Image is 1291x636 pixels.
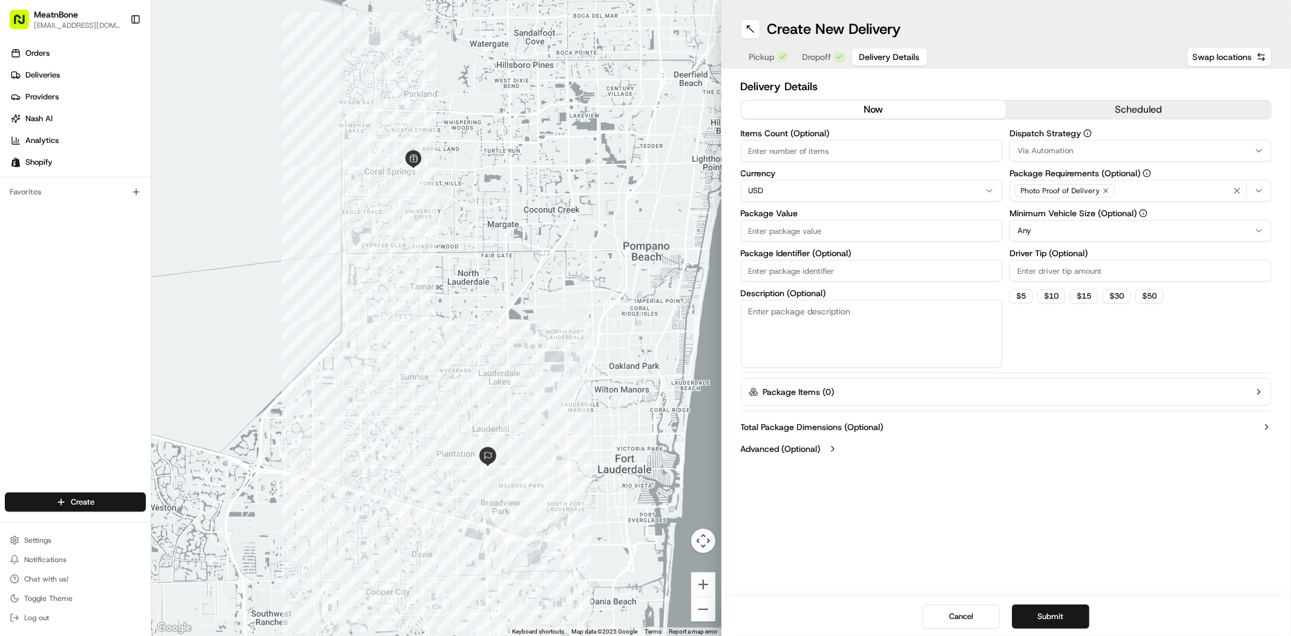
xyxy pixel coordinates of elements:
[1139,209,1148,217] button: Minimum Vehicle Size (Optional)
[25,70,60,81] span: Deliveries
[1010,140,1272,162] button: Via Automation
[741,169,1003,177] label: Currency
[741,78,1272,95] h2: Delivery Details
[741,443,1272,455] button: Advanced (Optional)
[24,555,67,565] span: Notifications
[71,497,94,508] span: Create
[749,51,775,63] span: Pickup
[1006,101,1271,119] button: scheduled
[1135,289,1163,303] button: $50
[1010,249,1272,257] label: Driver Tip (Optional)
[5,532,146,549] button: Settings
[5,590,146,607] button: Toggle Theme
[5,44,151,63] a: Orders
[1103,289,1131,303] button: $30
[5,5,125,34] button: MeatnBone[EMAIL_ADDRESS][DOMAIN_NAME]
[803,51,832,63] span: Dropoff
[5,87,151,107] a: Providers
[34,8,78,21] button: MeatnBone
[25,48,50,59] span: Orders
[24,535,51,545] span: Settings
[1020,186,1100,196] span: Photo Proof of Delivery
[154,620,194,636] a: Open this area in Google Maps (opens a new window)
[25,91,59,102] span: Providers
[691,572,715,597] button: Zoom in
[572,628,638,635] span: Map data ©2025 Google
[1010,169,1272,177] label: Package Requirements (Optional)
[1010,180,1272,202] button: Photo Proof of Delivery
[25,113,53,124] span: Nash AI
[741,209,1003,217] label: Package Value
[24,594,73,603] span: Toggle Theme
[1010,209,1272,217] label: Minimum Vehicle Size (Optional)
[24,613,49,623] span: Log out
[1010,129,1272,137] label: Dispatch Strategy
[5,492,146,512] button: Create
[691,529,715,553] button: Map camera controls
[741,220,1003,242] input: Enter package value
[25,135,59,146] span: Analytics
[1143,169,1151,177] button: Package Requirements (Optional)
[645,628,662,635] a: Terms (opens in new tab)
[741,421,884,433] label: Total Package Dimensions (Optional)
[1012,605,1089,629] button: Submit
[5,65,151,85] a: Deliveries
[5,571,146,588] button: Chat with us!
[25,157,53,168] span: Shopify
[1192,51,1252,63] span: Swap locations
[1010,260,1272,282] input: Enter driver tip amount
[154,620,194,636] img: Google
[741,260,1003,282] input: Enter package identifier
[741,101,1007,119] button: now
[5,551,146,568] button: Notifications
[513,628,565,636] button: Keyboard shortcuts
[741,421,1272,433] button: Total Package Dimensions (Optional)
[1037,289,1065,303] button: $10
[1187,47,1272,67] button: Swap locations
[767,19,901,39] h1: Create New Delivery
[859,51,920,63] span: Delivery Details
[741,289,1003,297] label: Description (Optional)
[24,574,68,584] span: Chat with us!
[1070,289,1098,303] button: $15
[763,386,835,398] label: Package Items ( 0 )
[11,157,21,167] img: Shopify logo
[691,597,715,621] button: Zoom out
[741,140,1003,162] input: Enter number of items
[5,182,146,202] div: Favorites
[741,129,1003,137] label: Items Count (Optional)
[922,605,1000,629] button: Cancel
[5,153,151,172] a: Shopify
[1010,289,1033,303] button: $5
[5,109,151,128] a: Nash AI
[741,249,1003,257] label: Package Identifier (Optional)
[741,443,821,455] label: Advanced (Optional)
[1083,129,1092,137] button: Dispatch Strategy
[5,131,151,150] a: Analytics
[5,609,146,626] button: Log out
[1017,145,1073,156] span: Via Automation
[669,628,718,635] a: Report a map error
[741,378,1272,406] button: Package Items (0)
[34,21,120,30] button: [EMAIL_ADDRESS][DOMAIN_NAME]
